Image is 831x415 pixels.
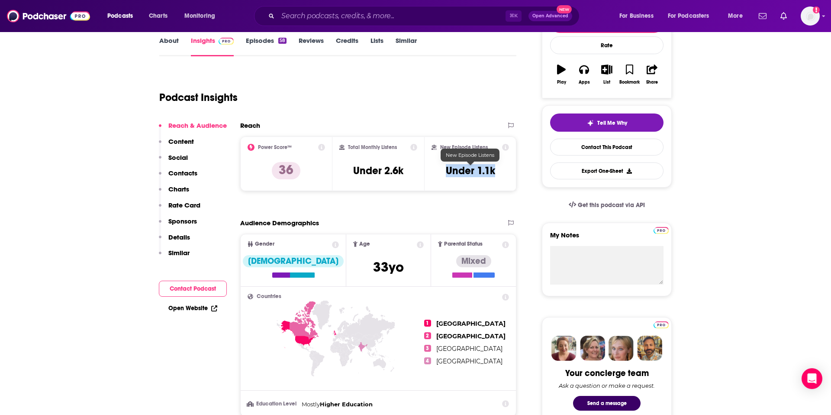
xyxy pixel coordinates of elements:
div: Open Intercom Messenger [802,368,822,389]
button: Details [159,233,190,249]
button: Rate Card [159,201,200,217]
img: tell me why sparkle [587,120,594,126]
a: Pro website [654,320,669,328]
div: Apps [579,80,590,85]
h2: Power Score™ [258,144,292,150]
button: Charts [159,185,189,201]
h3: Under 1.1k [446,164,495,177]
a: Contact This Podcast [550,139,664,156]
p: Reach & Audience [168,121,227,130]
span: Get this podcast via API [578,201,645,209]
img: Podchaser Pro [219,38,234,45]
img: Podchaser - Follow, Share and Rate Podcasts [7,8,90,24]
button: open menu [101,9,144,23]
div: Share [646,80,658,85]
label: My Notes [550,231,664,246]
span: Podcasts [107,10,133,22]
span: Open Advanced [532,14,568,18]
p: Social [168,153,188,162]
button: Similar [159,249,190,265]
button: List [596,59,618,90]
button: tell me why sparkleTell Me Why [550,113,664,132]
h1: Podcast Insights [159,91,238,104]
button: Apps [573,59,595,90]
h2: New Episode Listens [440,144,488,150]
button: Send a message [573,396,641,411]
span: Gender [255,241,274,247]
img: Podchaser Pro [654,227,669,234]
span: 4 [424,357,431,364]
p: Similar [168,249,190,257]
span: Logged in as ryanmason4 [801,6,820,26]
h2: Reach [240,121,260,130]
img: Podchaser Pro [654,321,669,328]
h2: Total Monthly Listens [348,144,397,150]
span: Tell Me Why [597,120,627,126]
img: Barbara Profile [580,336,605,361]
span: 33 yo [373,259,404,276]
a: Lists [370,36,383,56]
div: Ask a question or make a request. [559,382,655,389]
span: 3 [424,345,431,352]
a: Pro website [654,226,669,234]
div: Bookmark [619,80,640,85]
h3: Education Level [248,401,298,407]
button: Bookmark [618,59,641,90]
a: Episodes58 [246,36,287,56]
img: Jules Profile [609,336,634,361]
div: Mixed [456,255,491,267]
a: Get this podcast via API [562,195,652,216]
button: Sponsors [159,217,197,233]
a: Reviews [299,36,324,56]
span: Parental Status [444,241,483,247]
span: Age [359,241,370,247]
span: Higher Education [320,401,373,408]
span: New [557,5,572,13]
div: Search podcasts, credits, & more... [262,6,588,26]
div: 58 [278,38,287,44]
button: Social [159,153,188,169]
span: [GEOGRAPHIC_DATA] [436,320,506,327]
img: Jon Profile [637,336,662,361]
a: InsightsPodchaser Pro [191,36,234,56]
span: [GEOGRAPHIC_DATA] [436,357,502,365]
div: Rate [550,36,664,54]
span: Monitoring [184,10,215,22]
div: Play [557,80,566,85]
button: Play [550,59,573,90]
h2: Audience Demographics [240,219,319,227]
span: [GEOGRAPHIC_DATA] [436,332,506,340]
a: Credits [336,36,358,56]
button: Show profile menu [801,6,820,26]
a: Similar [396,36,417,56]
div: Your concierge team [565,368,649,379]
a: Charts [143,9,173,23]
img: Sydney Profile [551,336,577,361]
img: User Profile [801,6,820,26]
a: Open Website [168,305,217,312]
p: 36 [272,162,300,179]
svg: Add a profile image [813,6,820,13]
button: Open AdvancedNew [528,11,572,21]
div: List [603,80,610,85]
a: Show notifications dropdown [777,9,790,23]
span: For Podcasters [668,10,709,22]
span: 1 [424,320,431,327]
button: Contacts [159,169,197,185]
button: Export One-Sheet [550,162,664,179]
span: [GEOGRAPHIC_DATA] [436,345,502,353]
p: Content [168,137,194,146]
h3: Under 2.6k [353,164,403,177]
span: Countries [257,294,281,299]
span: New Episode Listens [446,152,494,158]
button: open menu [722,9,754,23]
p: Charts [168,185,189,193]
button: open menu [178,9,226,23]
p: Rate Card [168,201,200,209]
p: Details [168,233,190,241]
button: open menu [662,9,722,23]
a: About [159,36,179,56]
p: Sponsors [168,217,197,225]
span: For Business [619,10,654,22]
